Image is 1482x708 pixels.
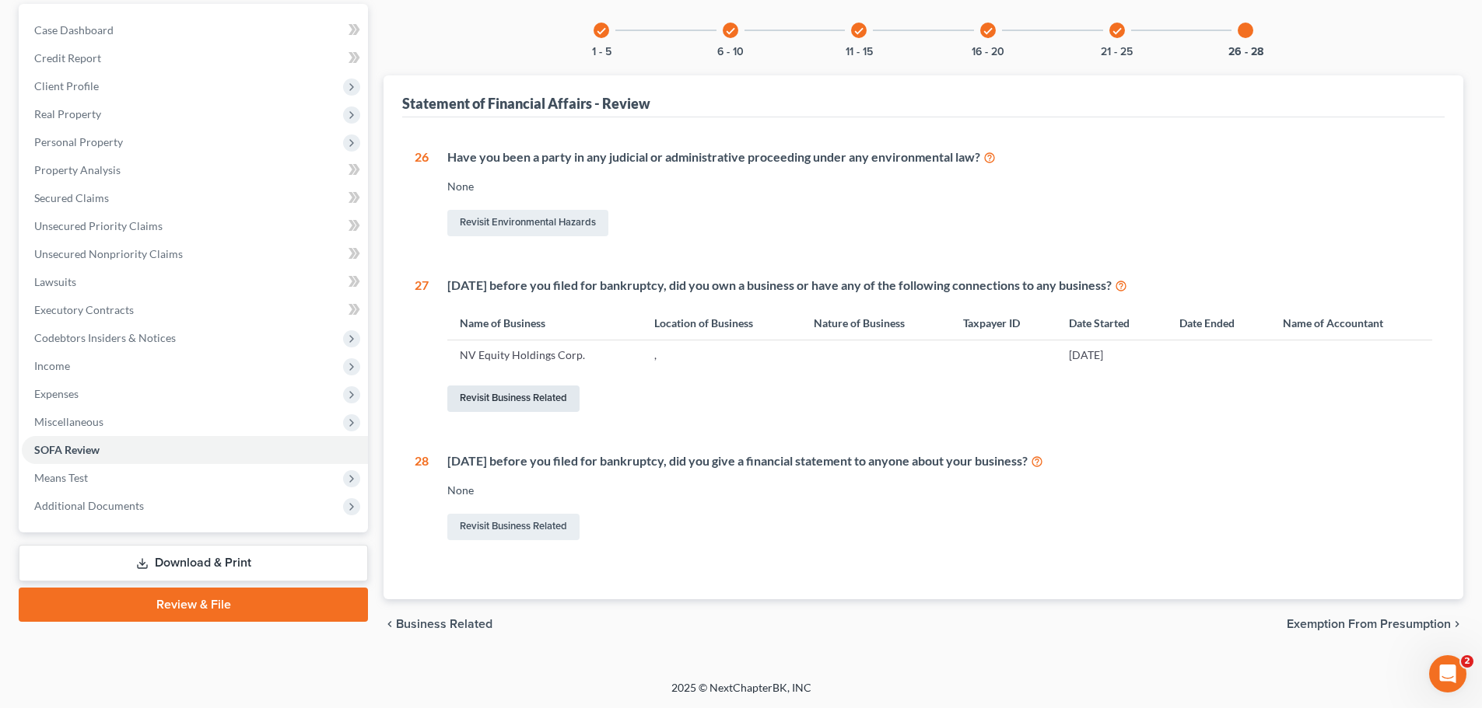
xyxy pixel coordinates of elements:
[34,107,101,120] span: Real Property
[592,47,611,58] button: 1 - 5
[1270,306,1432,340] th: Name of Accountant
[983,26,993,37] i: check
[22,240,368,268] a: Unsecured Nonpriority Claims
[34,219,163,232] span: Unsecured Priority Claims
[1167,306,1270,340] th: Date Ended
[19,588,368,622] a: Review & File
[1056,306,1167,340] th: Date Started
[642,340,801,370] td: ,
[1056,340,1167,370] td: [DATE]
[34,499,144,512] span: Additional Documents
[846,47,873,58] button: 11 - 15
[34,191,109,204] span: Secured Claims
[34,331,176,344] span: Codebtors Insiders & Notices
[22,212,368,240] a: Unsecured Priority Claims
[22,156,368,184] a: Property Analysis
[34,79,99,92] span: Client Profile
[447,210,608,236] a: Revisit Environmental Hazards
[34,387,79,400] span: Expenses
[22,268,368,296] a: Lawsuits
[447,179,1432,194] div: None
[596,26,607,37] i: check
[22,436,368,464] a: SOFA Review
[22,16,368,44] a: Case Dashboard
[298,680,1185,708] div: 2025 © NextChapterBK, INC
[447,452,1432,470] div: [DATE] before you filed for bankruptcy, did you give a financial statement to anyone about your b...
[447,385,580,412] a: Revisit Business Related
[34,443,100,456] span: SOFA Review
[396,618,492,630] span: Business Related
[1287,618,1451,630] span: Exemption from Presumption
[1451,618,1463,630] i: chevron_right
[34,135,123,148] span: Personal Property
[1112,26,1123,37] i: check
[22,44,368,72] a: Credit Report
[447,514,580,540] a: Revisit Business Related
[34,471,88,484] span: Means Test
[1429,655,1466,692] iframe: Intercom live chat
[951,306,1056,340] th: Taxpayer ID
[447,148,1432,166] div: Have you been a party in any judicial or administrative proceeding under any environmental law?
[801,306,951,340] th: Nature of Business
[415,148,429,239] div: 26
[725,26,736,37] i: check
[384,618,492,630] button: chevron_left Business Related
[34,247,183,260] span: Unsecured Nonpriority Claims
[853,26,864,37] i: check
[447,340,641,370] td: NV Equity Holdings Corp.
[717,47,744,58] button: 6 - 10
[22,296,368,324] a: Executory Contracts
[1101,47,1133,58] button: 21 - 25
[1228,47,1263,58] button: 26 - 28
[34,23,114,37] span: Case Dashboard
[447,306,641,340] th: Name of Business
[972,47,1004,58] button: 16 - 20
[34,415,103,428] span: Miscellaneous
[415,277,429,415] div: 27
[447,277,1432,295] div: [DATE] before you filed for bankruptcy, did you own a business or have any of the following conne...
[34,303,134,316] span: Executory Contracts
[34,163,121,176] span: Property Analysis
[1287,618,1463,630] button: Exemption from Presumption chevron_right
[22,184,368,212] a: Secured Claims
[642,306,801,340] th: Location of Business
[34,359,70,372] span: Income
[402,94,650,113] div: Statement of Financial Affairs - Review
[384,618,396,630] i: chevron_left
[34,51,101,65] span: Credit Report
[34,275,76,288] span: Lawsuits
[415,452,429,543] div: 28
[19,545,368,581] a: Download & Print
[1461,655,1473,668] span: 2
[447,483,1432,498] div: None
